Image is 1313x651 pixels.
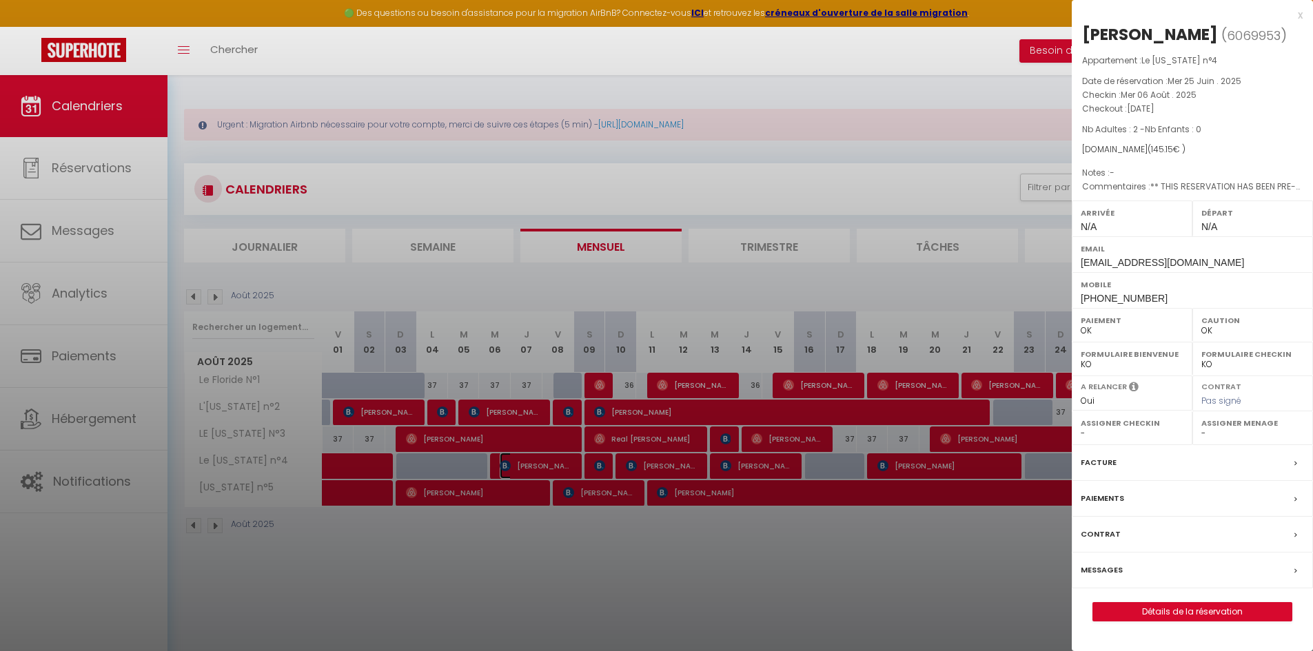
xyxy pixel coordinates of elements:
label: Assigner Menage [1201,416,1304,430]
label: Contrat [1201,381,1241,390]
span: [PHONE_NUMBER] [1081,293,1168,304]
span: N/A [1081,221,1097,232]
span: [DATE] [1127,103,1154,114]
button: Ouvrir le widget de chat LiveChat [11,6,52,47]
p: Commentaires : [1082,180,1303,194]
span: Mer 06 Août . 2025 [1121,89,1197,101]
p: Checkout : [1082,102,1303,116]
label: Contrat [1081,527,1121,541]
div: [PERSON_NAME] [1082,23,1218,45]
p: Date de réservation : [1082,74,1303,88]
label: Facture [1081,455,1117,470]
span: 145.15 [1151,143,1173,155]
label: Assigner Checkin [1081,416,1183,430]
label: Email [1081,242,1304,256]
label: Paiement [1081,313,1183,327]
div: [DOMAIN_NAME] [1082,143,1303,156]
p: Notes : [1082,166,1303,180]
label: Paiements [1081,491,1124,506]
span: N/A [1201,221,1217,232]
label: Mobile [1081,278,1304,291]
span: ( € ) [1148,143,1185,155]
button: Détails de la réservation [1092,602,1292,621]
label: Arrivée [1081,206,1183,220]
span: - [1110,167,1114,178]
i: Sélectionner OUI si vous souhaiter envoyer les séquences de messages post-checkout [1129,381,1139,396]
label: Messages [1081,563,1123,577]
span: Nb Adultes : 2 - [1082,123,1201,135]
span: [EMAIL_ADDRESS][DOMAIN_NAME] [1081,257,1244,268]
label: Départ [1201,206,1304,220]
label: Formulaire Bienvenue [1081,347,1183,361]
div: x [1072,7,1303,23]
p: Appartement : [1082,54,1303,68]
span: Mer 25 Juin . 2025 [1168,75,1241,87]
span: 6069953 [1227,27,1281,44]
a: Détails de la réservation [1093,603,1292,621]
label: Caution [1201,313,1304,327]
span: Le [US_STATE] n°4 [1141,54,1217,66]
label: A relancer [1081,381,1127,393]
span: Pas signé [1201,395,1241,406]
p: Checkin : [1082,88,1303,102]
span: Nb Enfants : 0 [1145,123,1201,135]
span: ( ) [1221,25,1287,45]
label: Formulaire Checkin [1201,347,1304,361]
